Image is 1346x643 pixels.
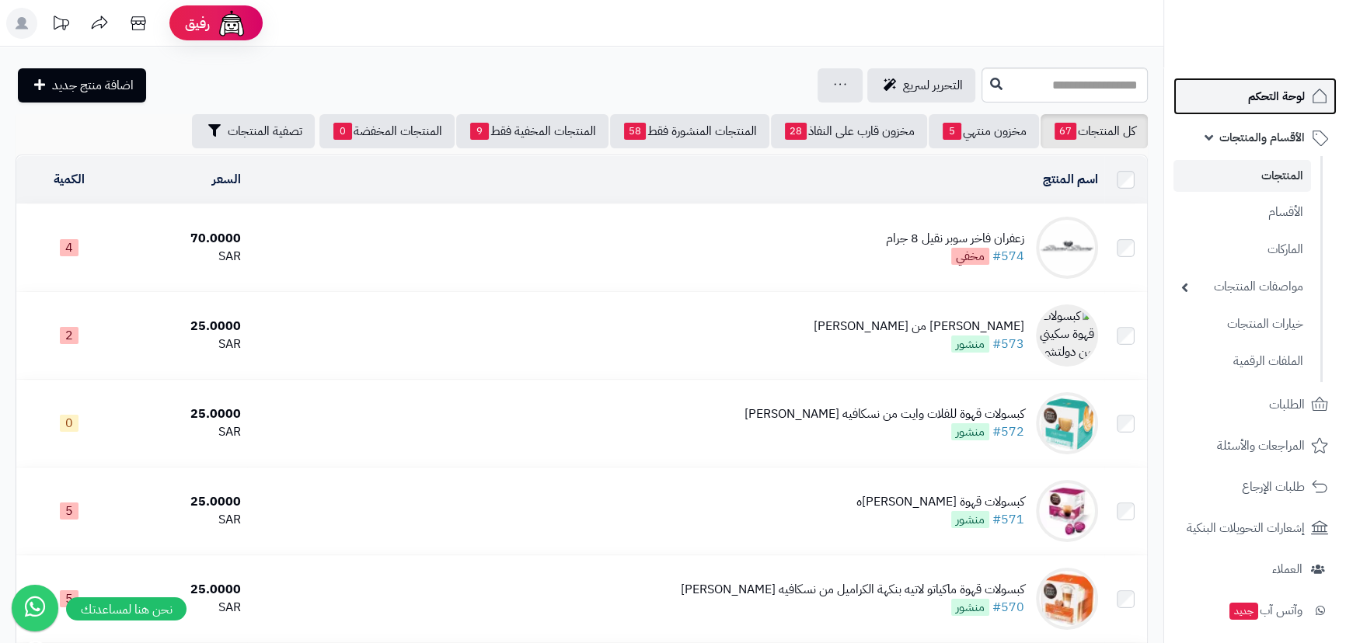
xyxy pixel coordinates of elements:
[1219,127,1305,148] span: الأقسام والمنتجات
[886,230,1024,248] div: زعفران فاخر سوبر نقيل 8 جرام
[1036,568,1098,630] img: كبسولات قهوة ماكياتو لاتيه بنكهة الكراميل من نسكافيه دولتشي جوستو
[128,511,242,529] div: SAR
[319,114,455,148] a: المنتجات المخفضة0
[128,423,242,441] div: SAR
[951,511,989,528] span: منشور
[903,76,963,95] span: التحرير لسريع
[1173,233,1311,266] a: الماركات
[128,493,242,511] div: 25.0000
[1242,476,1305,498] span: طلبات الإرجاع
[610,114,769,148] a: المنتجات المنشورة فقط58
[681,581,1024,599] div: كبسولات قهوة ماكياتو لاتيه بنكهة الكراميل من نسكافيه [PERSON_NAME]
[1173,196,1311,229] a: الأقسام
[943,123,961,140] span: 5
[856,493,1024,511] div: كبسولات قهوة [PERSON_NAME]ه
[1173,78,1337,115] a: لوحة التحكم
[1055,123,1076,140] span: 67
[128,230,242,248] div: 70.0000
[1248,85,1305,107] span: لوحة التحكم
[1217,435,1305,457] span: المراجعات والأسئلة
[1173,386,1337,423] a: الطلبات
[128,581,242,599] div: 25.0000
[216,8,247,39] img: ai-face.png
[228,122,302,141] span: تصفية المنتجات
[470,123,489,140] span: 9
[1173,509,1337,547] a: إشعارات التحويلات البنكية
[128,248,242,266] div: SAR
[992,247,1024,266] a: #574
[128,335,242,353] div: SAR
[128,599,242,617] div: SAR
[1173,551,1337,588] a: العملاء
[867,68,975,103] a: التحرير لسريع
[1036,392,1098,454] img: كبسولات قهوة للفلات وايت من نسكافيه دولتشي جوستو
[951,248,989,265] span: مخفي
[18,68,146,103] a: اضافة منتج جديد
[1240,43,1331,76] img: logo-2.png
[744,405,1024,423] div: كبسولات قهوة للفلات وايت من نسكافيه [PERSON_NAME]
[951,423,989,440] span: منشور
[41,8,80,43] a: تحديثات المنصة
[814,318,1024,335] div: [PERSON_NAME] من [PERSON_NAME]
[992,598,1024,617] a: #570
[1173,345,1311,378] a: الملفات الرقمية
[1173,592,1337,629] a: وآتس آبجديد
[771,114,927,148] a: مخزون قارب على النفاذ28
[54,170,85,189] a: الكمية
[951,335,989,353] span: منشور
[1269,394,1305,415] span: الطلبات
[1187,517,1305,539] span: إشعارات التحويلات البنكية
[1228,600,1302,621] span: وآتس آب
[1173,468,1337,506] a: طلبات الإرجاع
[992,335,1024,353] a: #573
[60,590,78,607] span: 5
[456,114,608,148] a: المنتجات المخفية فقط9
[1041,114,1148,148] a: كل المنتجات67
[128,405,242,423] div: 25.0000
[1173,160,1311,192] a: المنتجات
[333,123,352,140] span: 0
[1173,308,1311,341] a: خيارات المنتجات
[60,502,78,520] span: 5
[1036,217,1098,279] img: زعفران فاخر سوبر نقيل 8 جرام
[1043,170,1098,189] a: اسم المنتج
[1173,427,1337,464] a: المراجعات والأسئلة
[1272,558,1302,580] span: العملاء
[60,327,78,344] span: 2
[212,170,241,189] a: السعر
[929,114,1039,148] a: مخزون منتهي5
[52,76,134,95] span: اضافة منتج جديد
[128,318,242,335] div: 25.0000
[1036,304,1098,367] img: كبسولات قهوة سكيني من دولتشي جوستو كابتشينو
[185,14,210,33] span: رفيق
[1173,270,1311,304] a: مواصفات المنتجات
[1036,480,1098,542] img: كبسولات قهوة اسبريسو دولتشي غوستو نسكافيه
[992,422,1024,441] a: #572
[60,415,78,432] span: 0
[951,599,989,616] span: منشور
[60,239,78,256] span: 4
[192,114,315,148] button: تصفية المنتجات
[1229,603,1258,620] span: جديد
[624,123,646,140] span: 58
[785,123,807,140] span: 28
[992,510,1024,529] a: #571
